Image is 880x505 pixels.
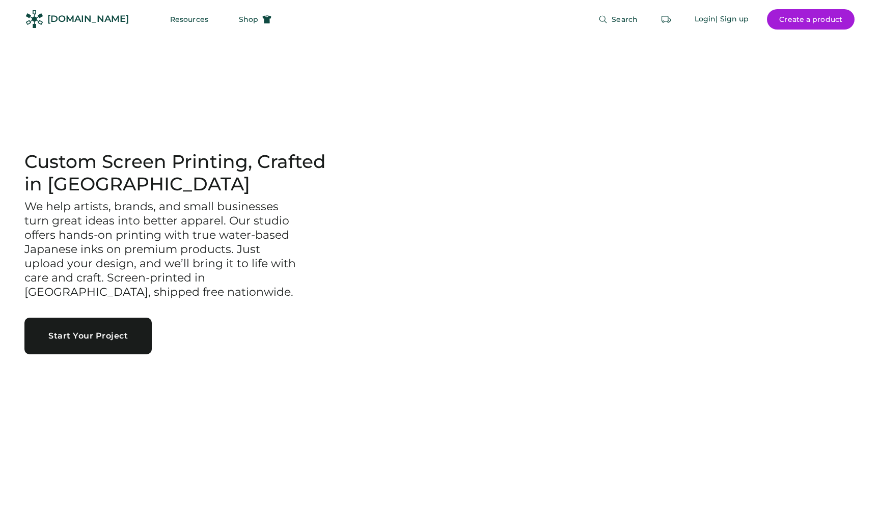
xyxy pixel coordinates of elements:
img: Rendered Logo - Screens [25,10,43,28]
h3: We help artists, brands, and small businesses turn great ideas into better apparel. Our studio of... [24,200,299,299]
button: Create a product [767,9,855,30]
span: Shop [239,16,258,23]
button: Resources [158,9,221,30]
span: Search [612,16,638,23]
button: Retrieve an order [656,9,676,30]
div: [DOMAIN_NAME] [47,13,129,25]
div: | Sign up [716,14,749,24]
button: Search [586,9,650,30]
h1: Custom Screen Printing, Crafted in [GEOGRAPHIC_DATA] [24,151,327,195]
div: Login [695,14,716,24]
button: Start Your Project [24,318,152,354]
button: Shop [227,9,284,30]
